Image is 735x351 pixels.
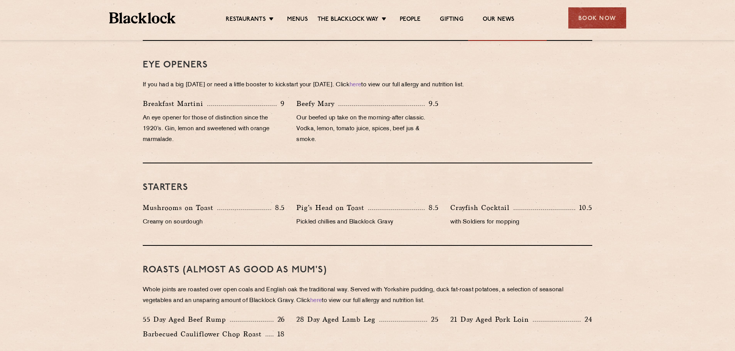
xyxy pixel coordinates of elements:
p: If you had a big [DATE] or need a little booster to kickstart your [DATE]. Click to view our full... [143,80,592,91]
p: with Soldiers for mopping [450,217,592,228]
p: 8.5 [425,203,439,213]
p: 8.5 [271,203,285,213]
p: Mushrooms on Toast [143,202,217,213]
p: 10.5 [575,203,592,213]
h3: Eye openers [143,60,592,70]
div: Book Now [568,7,626,29]
a: here [350,82,361,88]
p: 28 Day Aged Lamb Leg [296,314,379,325]
a: Gifting [440,16,463,24]
p: 18 [274,329,285,339]
p: Pig’s Head on Toast [296,202,368,213]
a: People [400,16,421,24]
p: Breakfast Martini [143,98,207,109]
p: 25 [427,314,439,324]
a: Our News [483,16,515,24]
p: An eye opener for those of distinction since the 1920’s. Gin, lemon and sweetened with orange mar... [143,113,285,145]
p: Crayfish Cocktail [450,202,514,213]
p: 55 Day Aged Beef Rump [143,314,230,325]
p: 21 Day Aged Pork Loin [450,314,533,325]
p: Beefy Mary [296,98,338,109]
a: The Blacklock Way [318,16,378,24]
p: Whole joints are roasted over open coals and English oak the traditional way. Served with Yorkshi... [143,285,592,306]
a: here [310,298,322,304]
a: Menus [287,16,308,24]
p: Pickled chillies and Blacklock Gravy [296,217,438,228]
p: Creamy on sourdough [143,217,285,228]
p: Our beefed up take on the morning-after classic. Vodka, lemon, tomato juice, spices, beef jus & s... [296,113,438,145]
p: 9 [277,99,285,109]
p: 26 [274,314,285,324]
h3: Roasts (Almost as good as Mum's) [143,265,592,275]
p: 24 [581,314,592,324]
p: Barbecued Cauliflower Chop Roast [143,329,265,339]
a: Restaurants [226,16,266,24]
p: 9.5 [425,99,439,109]
img: BL_Textured_Logo-footer-cropped.svg [109,12,176,24]
h3: Starters [143,183,592,193]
